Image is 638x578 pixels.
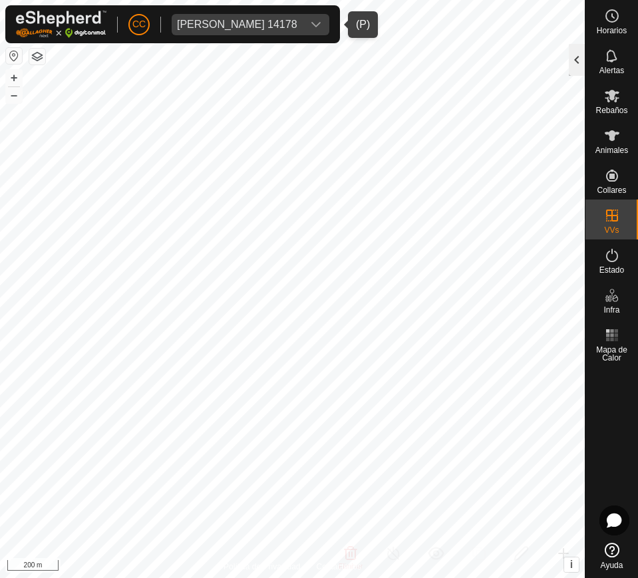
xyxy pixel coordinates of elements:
[599,266,624,274] span: Estado
[570,559,573,570] span: i
[172,14,303,35] span: Adelina Garcia Garcia 14178
[6,87,22,103] button: –
[16,11,106,38] img: Logo Gallagher
[564,557,579,572] button: i
[6,48,22,64] button: Restablecer Mapa
[6,70,22,86] button: +
[595,146,628,154] span: Animales
[597,27,627,35] span: Horarios
[177,19,297,30] div: [PERSON_NAME] 14178
[599,67,624,74] span: Alertas
[317,561,361,573] a: Contáctenos
[595,106,627,114] span: Rebaños
[585,537,638,575] a: Ayuda
[224,561,300,573] a: Política de Privacidad
[603,306,619,314] span: Infra
[29,49,45,65] button: Capas del Mapa
[589,346,635,362] span: Mapa de Calor
[597,186,626,194] span: Collares
[132,17,146,31] span: CC
[601,561,623,569] span: Ayuda
[604,226,619,234] span: VVs
[303,14,329,35] div: dropdown trigger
